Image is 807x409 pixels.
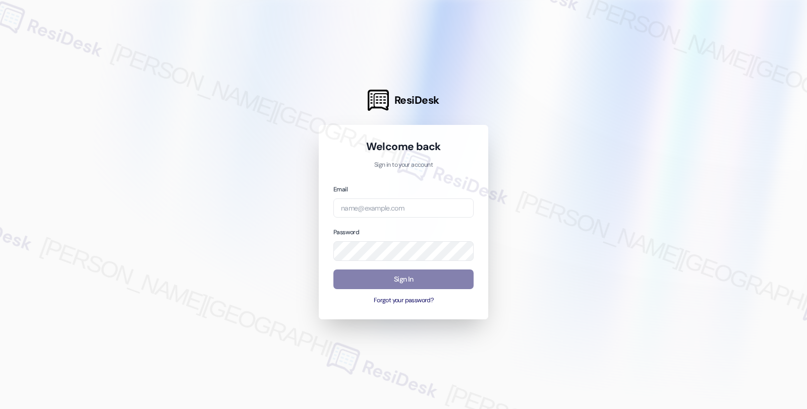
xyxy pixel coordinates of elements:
[333,198,474,218] input: name@example.com
[333,228,359,236] label: Password
[333,161,474,170] p: Sign in to your account
[394,93,439,107] span: ResiDesk
[333,185,348,193] label: Email
[333,269,474,289] button: Sign In
[333,140,474,154] h1: Welcome back
[368,90,389,111] img: ResiDesk Logo
[333,296,474,305] button: Forgot your password?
